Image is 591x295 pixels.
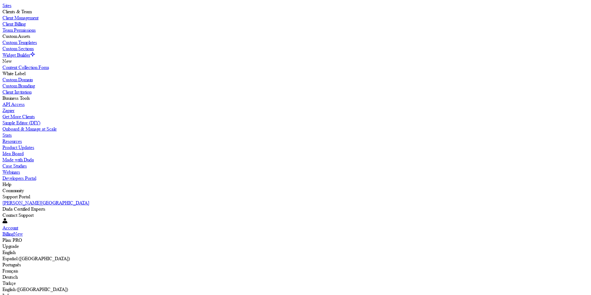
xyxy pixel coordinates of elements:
[2,52,35,58] a: Widget Builder
[2,274,589,280] div: Deutsch
[2,231,14,237] label: Billing
[559,263,591,295] iframe: Duda-gen Chat Button Frame
[2,280,589,286] div: Türkçe
[2,52,30,58] label: Widget Builder
[2,64,49,70] label: Content Collection Form
[2,262,589,268] div: Português
[2,95,30,101] label: Business Tools
[14,231,23,237] span: New
[2,132,12,138] label: Stats
[2,181,11,187] label: Help
[2,200,89,206] label: [PERSON_NAME][GEOGRAPHIC_DATA]
[2,268,589,274] div: Français
[2,83,35,89] label: Custom Branding
[2,194,30,200] label: Support Portal
[2,188,24,193] label: Community
[2,120,40,126] label: Simple Editor (DIY)
[2,212,34,218] label: Contact Support
[2,101,25,107] label: API Access
[2,71,25,76] label: White Label
[2,237,22,243] label: Plan: PRO
[2,27,36,33] label: Team Permissions
[2,175,36,181] label: Developers Portal
[2,138,589,144] a: Resources
[2,77,33,83] label: Custom Domain
[2,9,31,14] label: Clients & Team
[2,151,24,156] label: Idea Board
[2,206,45,212] label: Duda Certified Experts
[2,231,23,237] a: BillingNew
[2,157,34,163] label: Made with Duda
[2,2,11,8] label: Sites
[2,21,26,27] label: Client Billing
[2,126,57,132] label: Onboard & Manage at Scale
[2,138,22,144] label: Resources
[2,163,27,169] label: Case Studies
[2,46,34,51] label: Custom Sections
[2,169,20,175] label: Webinars
[2,243,589,249] div: Upgrade
[2,107,14,113] label: Zapier
[2,33,30,39] label: Custom Assets
[2,39,37,45] label: Custom Templates
[2,114,35,119] label: Get More Clients
[2,15,38,21] label: Client Management
[2,89,31,95] label: Client Invitation
[2,58,589,64] div: New
[2,249,15,255] label: English
[2,144,34,150] label: Product Updates
[2,225,18,231] label: Account
[2,256,589,262] div: Español ([GEOGRAPHIC_DATA])
[2,286,589,293] div: English ([GEOGRAPHIC_DATA])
